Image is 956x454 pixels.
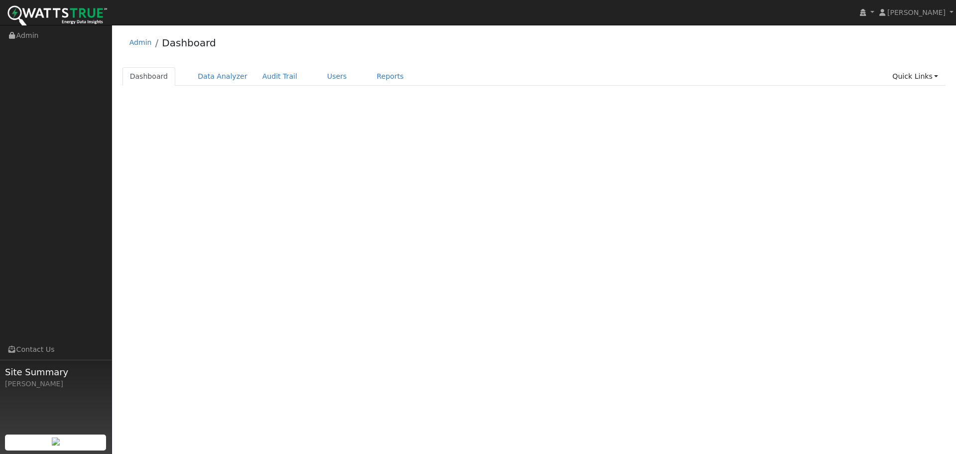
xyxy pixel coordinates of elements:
a: Dashboard [122,67,176,86]
span: [PERSON_NAME] [887,8,946,16]
img: WattsTrue [7,5,107,28]
span: Site Summary [5,365,107,379]
a: Dashboard [162,37,216,49]
a: Admin [129,38,152,46]
a: Data Analyzer [190,67,255,86]
div: [PERSON_NAME] [5,379,107,389]
a: Quick Links [885,67,946,86]
img: retrieve [52,438,60,446]
a: Audit Trail [255,67,305,86]
a: Reports [369,67,411,86]
a: Users [320,67,355,86]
